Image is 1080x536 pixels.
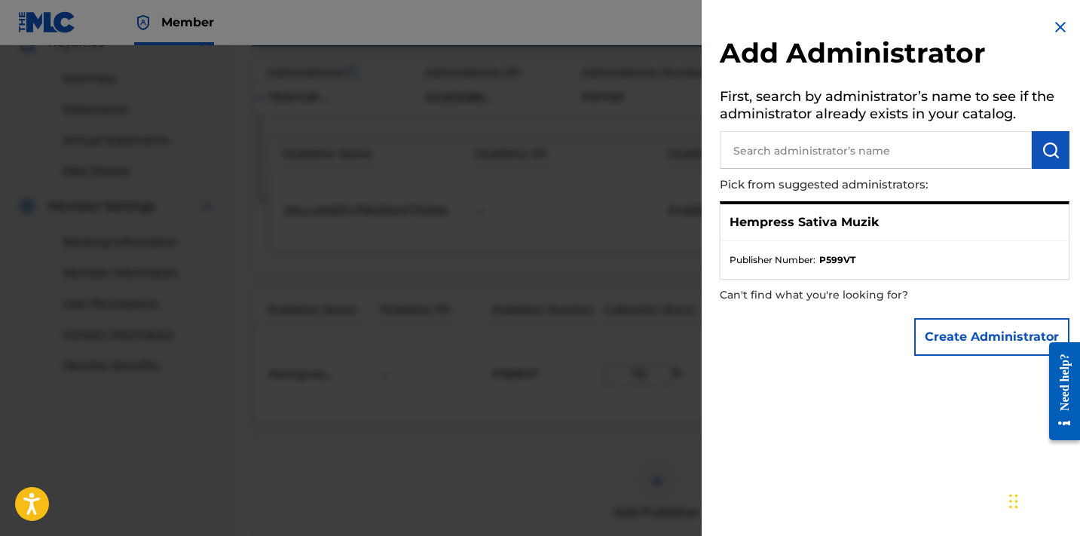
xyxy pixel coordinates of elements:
[1005,464,1080,536] iframe: Chat Widget
[720,280,984,311] p: Can't find what you're looking for?
[161,14,214,31] span: Member
[720,131,1032,169] input: Search administrator’s name
[914,318,1069,356] button: Create Administrator
[1038,329,1080,453] iframe: Resource Center
[720,36,1069,75] h2: Add Administrator
[134,14,152,32] img: Top Rightsholder
[819,253,855,267] strong: P599VT
[1042,141,1060,159] img: Search Works
[1009,479,1018,524] div: Drag
[730,253,815,267] span: Publisher Number :
[720,169,984,201] p: Pick from suggested administrators:
[730,213,879,231] p: Hempress Sativa Muzik
[18,11,76,33] img: MLC Logo
[720,84,1069,131] h5: First, search by administrator’s name to see if the administrator already exists in your catalog.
